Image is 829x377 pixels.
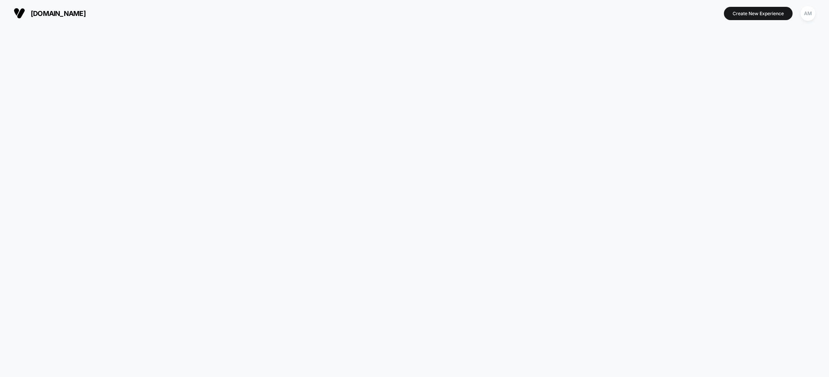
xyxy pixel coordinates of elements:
button: AM [798,6,818,21]
img: Visually logo [14,8,25,19]
span: [DOMAIN_NAME] [31,9,86,17]
button: [DOMAIN_NAME] [11,7,88,19]
button: Create New Experience [724,7,793,20]
div: AM [801,6,815,21]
